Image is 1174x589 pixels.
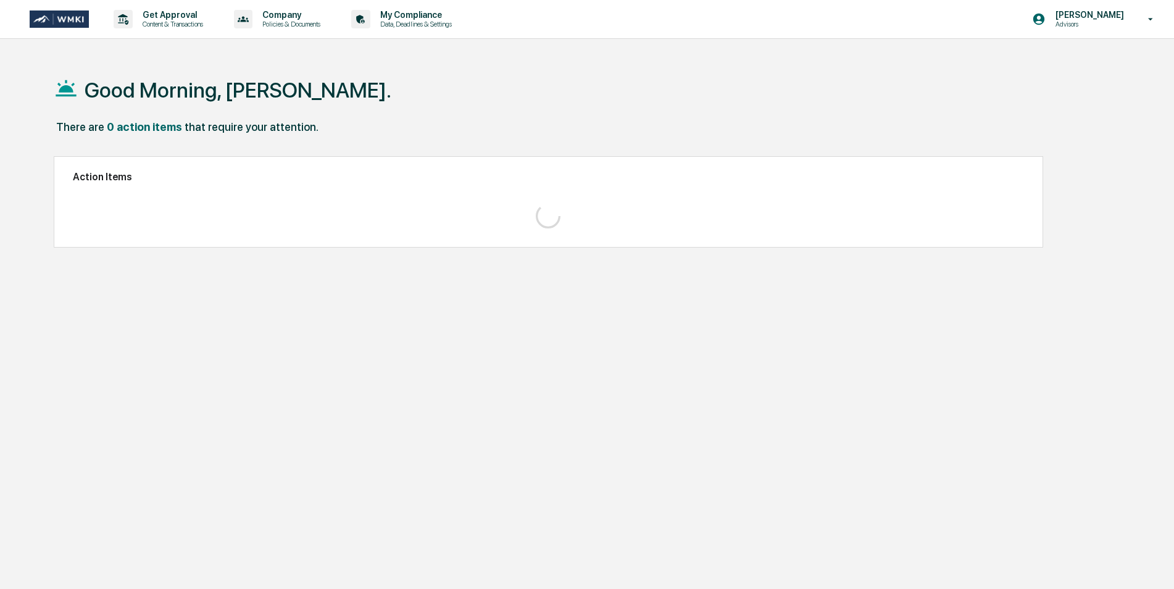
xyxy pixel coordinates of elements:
[133,20,209,28] p: Content & Transactions
[185,120,318,133] div: that require your attention.
[1046,20,1130,28] p: Advisors
[252,20,327,28] p: Policies & Documents
[107,120,182,133] div: 0 action items
[85,78,391,102] h1: Good Morning, [PERSON_NAME].
[1046,10,1130,20] p: [PERSON_NAME]
[73,171,1024,183] h2: Action Items
[252,10,327,20] p: Company
[56,120,104,133] div: There are
[370,20,458,28] p: Data, Deadlines & Settings
[30,10,89,28] img: logo
[370,10,458,20] p: My Compliance
[133,10,209,20] p: Get Approval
